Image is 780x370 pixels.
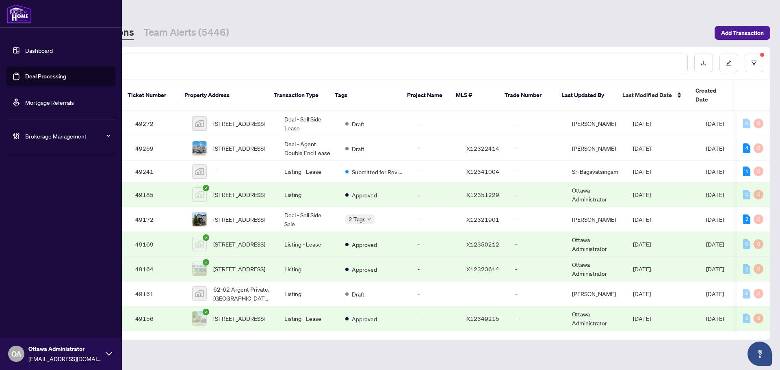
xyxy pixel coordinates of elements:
[129,232,186,257] td: 49169
[466,240,499,248] span: X12350212
[701,60,706,66] span: download
[565,136,626,161] td: [PERSON_NAME]
[129,207,186,232] td: 49172
[509,136,565,161] td: -
[565,182,626,207] td: Ottawa Administrator
[411,136,460,161] td: -
[633,168,651,175] span: [DATE]
[28,344,102,353] span: Ottawa Administrator
[466,315,499,322] span: X12349215
[754,119,763,128] div: 0
[555,80,616,111] th: Last Updated By
[213,119,265,128] span: [STREET_ADDRESS]
[633,240,651,248] span: [DATE]
[719,54,738,72] button: edit
[352,144,364,153] span: Draft
[743,119,750,128] div: 0
[213,144,265,153] span: [STREET_ADDRESS]
[352,119,364,128] span: Draft
[754,167,763,176] div: 0
[278,111,339,136] td: Deal - Sell Side Lease
[352,290,364,299] span: Draft
[509,207,565,232] td: -
[565,161,626,182] td: Sri Bagavatsingam
[633,120,651,127] span: [DATE]
[25,132,110,141] span: Brokerage Management
[633,290,651,297] span: [DATE]
[633,216,651,223] span: [DATE]
[743,314,750,323] div: 0
[565,111,626,136] td: [PERSON_NAME]
[633,315,651,322] span: [DATE]
[203,259,209,266] span: check-circle
[213,264,265,273] span: [STREET_ADDRESS]
[754,289,763,299] div: 0
[203,234,209,241] span: check-circle
[706,290,724,297] span: [DATE]
[278,182,339,207] td: Listing
[509,182,565,207] td: -
[193,287,206,301] img: thumbnail-img
[726,60,732,66] span: edit
[565,257,626,281] td: Ottawa Administrator
[129,281,186,306] td: 49161
[706,216,724,223] span: [DATE]
[193,141,206,155] img: thumbnail-img
[565,306,626,331] td: Ottawa Administrator
[706,191,724,198] span: [DATE]
[129,257,186,281] td: 49164
[129,136,186,161] td: 49269
[616,80,689,111] th: Last Modified Date
[565,207,626,232] td: [PERSON_NAME]
[178,80,267,111] th: Property Address
[25,73,66,80] a: Deal Processing
[565,281,626,306] td: [PERSON_NAME]
[743,214,750,224] div: 2
[509,232,565,257] td: -
[203,309,209,315] span: check-circle
[695,86,730,104] span: Created Date
[352,314,377,323] span: Approved
[622,91,672,100] span: Last Modified Date
[466,216,499,223] span: X12321901
[193,212,206,226] img: thumbnail-img
[743,289,750,299] div: 0
[706,315,724,322] span: [DATE]
[754,314,763,323] div: 0
[352,167,405,176] span: Submitted for Review
[743,143,750,153] div: 4
[144,26,229,40] a: Team Alerts (5446)
[193,117,206,130] img: thumbnail-img
[278,161,339,182] td: Listing - Lease
[509,281,565,306] td: -
[743,239,750,249] div: 0
[28,354,102,363] span: [EMAIL_ADDRESS][DOMAIN_NAME]
[11,348,22,359] span: OA
[706,145,724,152] span: [DATE]
[193,262,206,276] img: thumbnail-img
[411,281,460,306] td: -
[411,232,460,257] td: -
[751,60,757,66] span: filter
[213,167,215,176] span: -
[6,4,32,24] img: logo
[754,214,763,224] div: 0
[193,312,206,325] img: thumbnail-img
[411,111,460,136] td: -
[213,285,271,303] span: 62-62 Argent Private, [GEOGRAPHIC_DATA], [GEOGRAPHIC_DATA], [GEOGRAPHIC_DATA]
[411,306,460,331] td: -
[213,240,265,249] span: [STREET_ADDRESS]
[203,185,209,191] span: check-circle
[213,215,265,224] span: [STREET_ADDRESS]
[25,99,74,106] a: Mortgage Referrals
[743,190,750,199] div: 0
[706,120,724,127] span: [DATE]
[747,342,772,366] button: Open asap
[349,214,366,224] span: 2 Tags
[715,26,770,40] button: Add Transaction
[449,80,498,111] th: MLS #
[745,54,763,72] button: filter
[352,240,377,249] span: Approved
[743,167,750,176] div: 1
[706,240,724,248] span: [DATE]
